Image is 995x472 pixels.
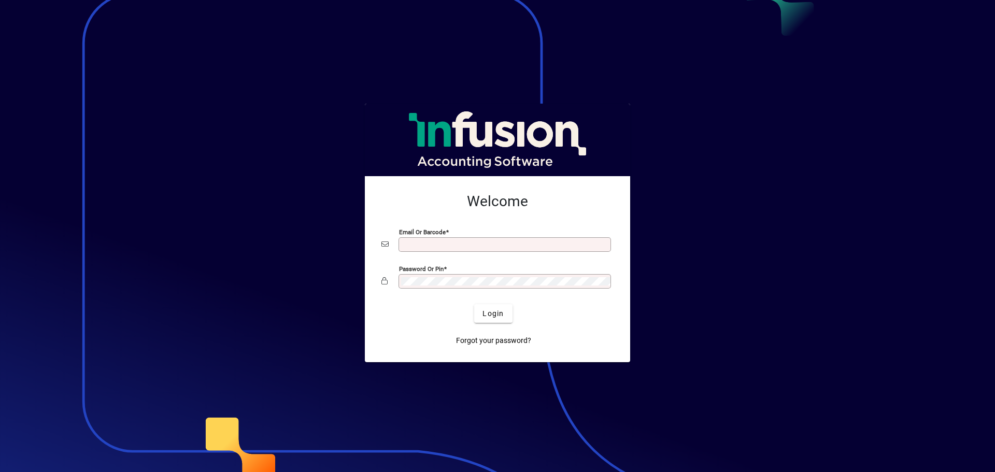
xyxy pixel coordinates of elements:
[452,331,535,350] a: Forgot your password?
[482,308,504,319] span: Login
[456,335,531,346] span: Forgot your password?
[381,193,614,210] h2: Welcome
[399,265,444,273] mat-label: Password or Pin
[399,228,446,236] mat-label: Email or Barcode
[474,304,512,323] button: Login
